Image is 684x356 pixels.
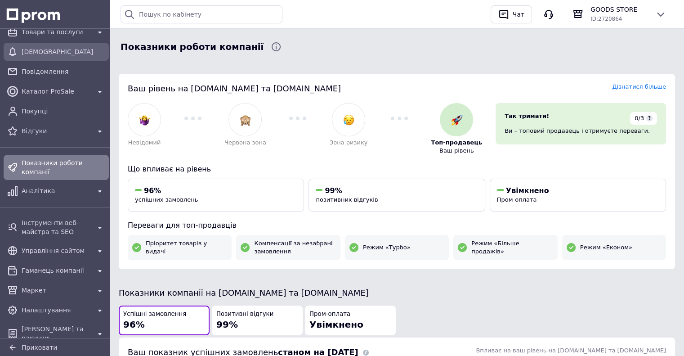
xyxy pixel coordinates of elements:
[476,347,666,354] span: Впливає на ваш рівень на [DOMAIN_NAME] та [DOMAIN_NAME]
[497,196,537,203] span: Пром-оплата
[505,113,549,119] span: Так тримати!
[22,27,91,36] span: Товари та послуги
[22,87,91,96] span: Каталог ProSale
[254,239,335,256] span: Компенсації за незабрані замовлення
[216,310,273,319] span: Позитивні відгуки
[135,196,198,203] span: успішних замовлень
[506,186,549,195] span: Увімкнено
[590,5,648,14] span: GOODS STORE
[22,344,57,351] span: Приховати
[22,186,91,195] span: Аналітика
[139,114,150,126] img: :woman-shrugging:
[309,310,350,319] span: Пром-оплата
[128,139,161,147] span: Невідомий
[316,196,378,203] span: позитивних відгуків
[343,114,354,126] img: :disappointed_relieved:
[216,319,238,330] span: 99%
[511,8,526,21] div: Чат
[22,324,91,342] span: [PERSON_NAME] та рахунки
[580,243,632,252] span: Режим «Економ»
[22,266,91,275] span: Гаманець компанії
[22,107,105,116] span: Покупці
[22,67,105,76] span: Повідомлення
[612,83,666,90] a: Дізнатися більше
[22,306,91,315] span: Налаштування
[305,306,396,336] button: Пром-оплатаУвімкнено
[439,147,474,155] span: Ваш рівень
[128,165,211,173] span: Що впливає на рівень
[451,114,462,126] img: :rocket:
[121,5,282,23] input: Пошук по кабінету
[144,186,161,195] span: 96%
[22,218,91,236] span: Інструменти веб-майстра та SEO
[123,310,186,319] span: Успішні замовлення
[146,239,227,256] span: Пріоритет товарів у видачі
[22,126,91,135] span: Відгуки
[224,139,266,147] span: Червона зона
[128,221,237,230] span: Переваги для топ-продавців
[471,239,553,256] span: Режим «Більше продажів»
[119,306,210,336] button: Успішні замовлення96%
[128,179,304,212] button: 96%успішних замовлень
[128,84,341,93] span: Ваш рівень на [DOMAIN_NAME] та [DOMAIN_NAME]
[119,288,369,297] span: Показники компанії на [DOMAIN_NAME] та [DOMAIN_NAME]
[646,115,653,122] span: ?
[363,243,411,252] span: Режим «Турбо»
[505,127,657,135] div: Ви – топовий продавець і отримуєте переваги.
[123,319,145,330] span: 96%
[490,179,666,212] button: УвімкненоПром-оплата
[630,112,657,125] div: 0/3
[325,186,342,195] span: 99%
[22,286,91,295] span: Маркет
[22,158,105,176] span: Показники роботи компанії
[308,179,485,212] button: 99%позитивних відгуків
[309,319,363,330] span: Увімкнено
[590,16,622,22] span: ID: 2720864
[330,139,368,147] span: Зона ризику
[240,114,251,126] img: :see_no_evil:
[491,5,532,23] button: Чат
[22,47,105,56] span: [DEMOGRAPHIC_DATA]
[212,306,303,336] button: Позитивні відгуки99%
[431,139,482,147] span: Топ-продавець
[22,246,91,255] span: Управління сайтом
[121,41,264,54] span: Показники роботи компанії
